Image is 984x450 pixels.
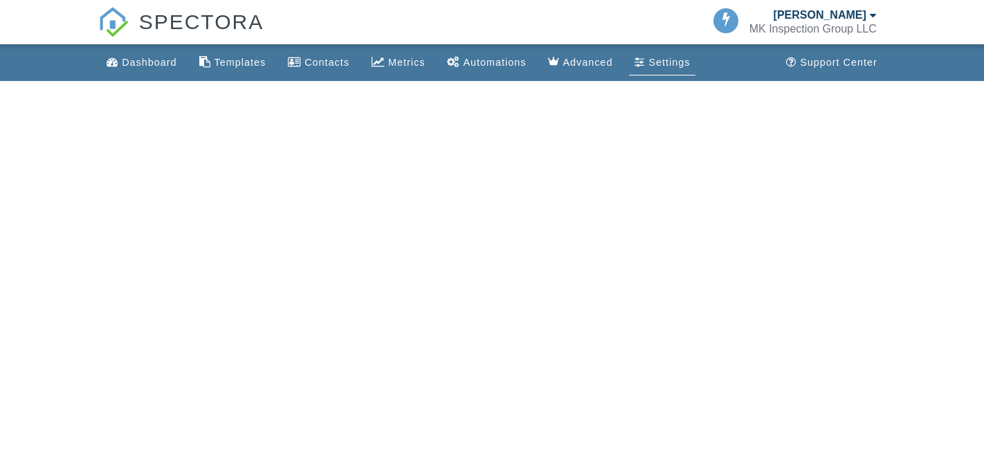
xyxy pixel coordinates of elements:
[774,8,866,22] div: [PERSON_NAME]
[781,50,883,75] a: Support Center
[563,57,612,68] div: Advanced
[543,50,618,75] a: Advanced
[629,50,695,75] a: Settings
[800,57,877,68] div: Support Center
[304,57,349,68] div: Contacts
[215,57,266,68] div: Templates
[101,50,182,75] a: Dashboard
[388,57,425,68] div: Metrics
[122,57,176,68] div: Dashboard
[98,21,264,46] a: SPECTORA
[98,7,129,37] img: The Best Home Inspection Software - Spectora
[441,50,531,75] a: Automations (Basic)
[139,7,264,36] span: SPECTORA
[366,50,430,75] a: Metrics
[648,57,690,68] div: Settings
[194,50,272,75] a: Templates
[463,57,526,68] div: Automations
[749,22,877,36] div: MK Inspection Group LLC
[282,50,355,75] a: Contacts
